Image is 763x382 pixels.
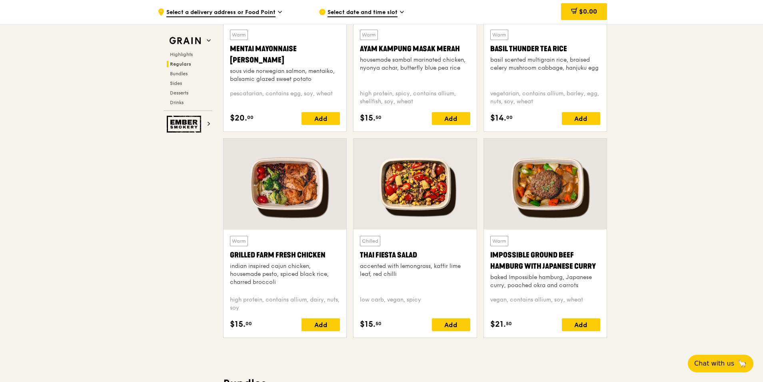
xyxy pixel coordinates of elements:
div: Warm [490,236,508,246]
span: Highlights [170,52,193,57]
span: Select a delivery address or Food Point [166,8,276,17]
div: Warm [490,30,508,40]
span: 50 [506,320,512,327]
div: sous vide norwegian salmon, mentaiko, balsamic glazed sweet potato [230,67,340,83]
span: $20. [230,112,247,124]
span: Chat with us [694,359,734,368]
span: Select date and time slot [328,8,397,17]
span: $15. [360,318,376,330]
div: Basil Thunder Tea Rice [490,43,600,54]
div: vegetarian, contains allium, barley, egg, nuts, soy, wheat [490,90,600,106]
div: low carb, vegan, spicy [360,296,470,312]
span: 00 [246,320,252,327]
div: housemade sambal marinated chicken, nyonya achar, butterfly blue pea rice [360,56,470,72]
span: $15. [230,318,246,330]
div: pescatarian, contains egg, soy, wheat [230,90,340,106]
span: Bundles [170,71,188,76]
span: Regulars [170,61,191,67]
div: indian inspired cajun chicken, housemade pesto, spiced black rice, charred broccoli [230,262,340,286]
div: Warm [230,236,248,246]
div: accented with lemongrass, kaffir lime leaf, red chilli [360,262,470,278]
span: 🦙 [737,359,747,368]
div: basil scented multigrain rice, braised celery mushroom cabbage, hanjuku egg [490,56,600,72]
div: Add [432,318,470,331]
div: Chilled [360,236,380,246]
div: Grilled Farm Fresh Chicken [230,249,340,261]
div: vegan, contains allium, soy, wheat [490,296,600,312]
div: Add [432,112,470,125]
span: Desserts [170,90,188,96]
span: 50 [376,114,381,121]
span: 50 [376,320,381,327]
div: Add [562,112,600,125]
img: Ember Smokery web logo [167,116,204,133]
span: $14. [490,112,506,124]
span: $0.00 [579,8,597,15]
div: Add [302,318,340,331]
div: high protein, spicy, contains allium, shellfish, soy, wheat [360,90,470,106]
div: Thai Fiesta Salad [360,249,470,261]
div: Mentai Mayonnaise [PERSON_NAME] [230,43,340,66]
span: $21. [490,318,506,330]
span: Sides [170,80,182,86]
div: Warm [360,30,378,40]
span: 00 [506,114,513,121]
img: Grain web logo [167,34,204,48]
span: $15. [360,112,376,124]
div: Add [562,318,600,331]
button: Chat with us🦙 [688,355,753,372]
div: baked Impossible hamburg, Japanese curry, poached okra and carrots [490,273,600,290]
div: Ayam Kampung Masak Merah [360,43,470,54]
div: Impossible Ground Beef Hamburg with Japanese Curry [490,249,600,272]
div: Add [302,112,340,125]
div: Warm [230,30,248,40]
span: 00 [247,114,254,121]
div: high protein, contains allium, dairy, nuts, soy [230,296,340,312]
span: Drinks [170,100,184,105]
